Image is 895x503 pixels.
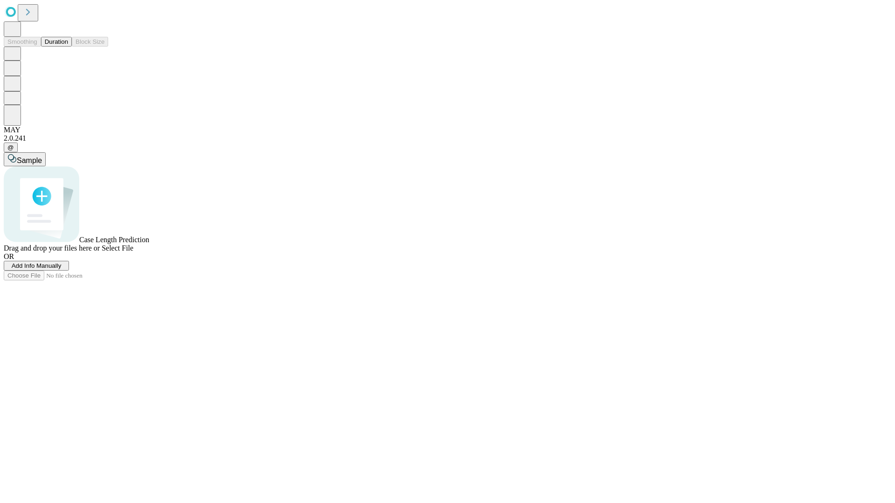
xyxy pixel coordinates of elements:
[4,134,891,143] div: 2.0.241
[4,126,891,134] div: MAY
[4,152,46,166] button: Sample
[4,261,69,271] button: Add Info Manually
[4,37,41,47] button: Smoothing
[41,37,72,47] button: Duration
[4,252,14,260] span: OR
[7,144,14,151] span: @
[72,37,108,47] button: Block Size
[102,244,133,252] span: Select File
[4,143,18,152] button: @
[4,244,100,252] span: Drag and drop your files here or
[12,262,62,269] span: Add Info Manually
[79,236,149,244] span: Case Length Prediction
[17,156,42,164] span: Sample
